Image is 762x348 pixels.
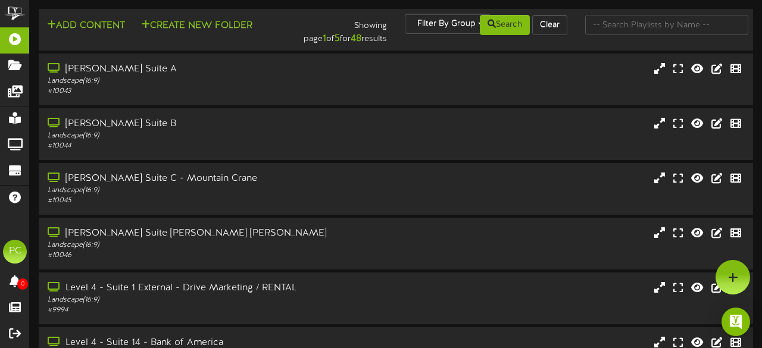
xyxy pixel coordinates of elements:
[722,308,750,336] div: Open Intercom Messenger
[532,15,567,35] button: Clear
[48,227,327,240] div: [PERSON_NAME] Suite [PERSON_NAME] [PERSON_NAME]
[48,172,327,186] div: [PERSON_NAME] Suite C - Mountain Crane
[48,295,327,305] div: Landscape ( 16:9 )
[323,33,326,44] strong: 1
[585,15,748,35] input: -- Search Playlists by Name --
[480,15,530,35] button: Search
[48,117,327,131] div: [PERSON_NAME] Suite B
[48,141,327,151] div: # 10044
[48,76,327,86] div: Landscape ( 16:9 )
[48,86,327,96] div: # 10043
[48,196,327,206] div: # 10045
[3,240,27,264] div: PC
[48,186,327,196] div: Landscape ( 16:9 )
[48,62,327,76] div: [PERSON_NAME] Suite A
[43,18,129,33] button: Add Content
[48,240,327,250] div: Landscape ( 16:9 )
[48,250,327,261] div: # 10046
[405,14,491,34] button: Filter By Group
[335,33,340,44] strong: 5
[276,14,396,46] div: Showing page of for results
[48,305,327,315] div: # 9994
[48,131,327,141] div: Landscape ( 16:9 )
[48,281,327,295] div: Level 4 - Suite 1 External - Drive Marketing / RENTAL
[351,33,361,44] strong: 48
[138,18,256,33] button: Create New Folder
[17,278,28,290] span: 0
